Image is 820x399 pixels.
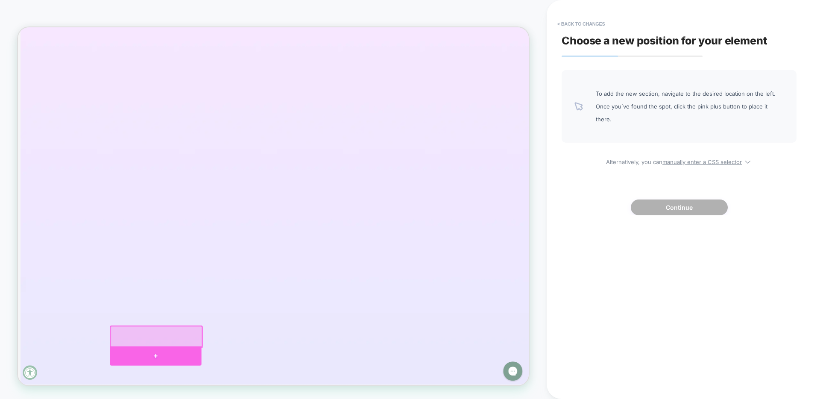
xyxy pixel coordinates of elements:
span: To add the new section, navigate to the desired location on the left. Once you`ve found the spot,... [596,87,784,126]
img: pointer [574,102,583,111]
span: Alternatively, you can [562,155,797,165]
button: Gorgias live chat [4,3,30,29]
button: < Back to changes [553,17,609,31]
u: manually enter a CSS selector [662,158,742,165]
span: Choose a new position for your element [562,34,767,47]
button: Continue [631,199,728,215]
